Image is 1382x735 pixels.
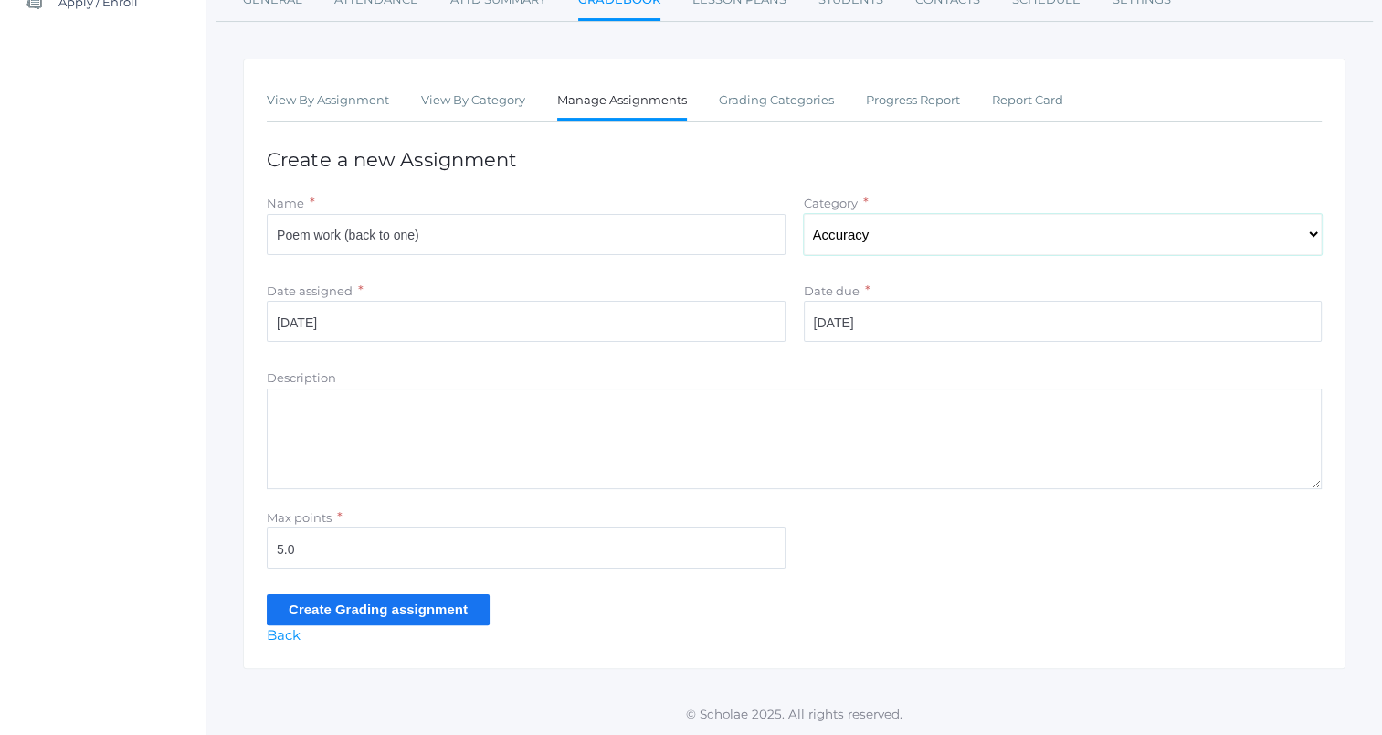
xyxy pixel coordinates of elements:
[557,82,687,122] a: Manage Assignments
[992,82,1063,119] a: Report Card
[804,283,860,298] label: Date due
[267,626,301,644] a: Back
[804,196,858,210] label: Category
[267,510,332,525] label: Max points
[267,82,389,119] a: View By Assignment
[267,594,490,624] input: Create Grading assignment
[206,705,1382,723] p: © Scholae 2025. All rights reserved.
[719,82,834,119] a: Grading Categories
[421,82,525,119] a: View By Category
[866,82,960,119] a: Progress Report
[267,283,353,298] label: Date assigned
[267,149,1322,170] h1: Create a new Assignment
[267,196,304,210] label: Name
[267,370,336,385] label: Description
